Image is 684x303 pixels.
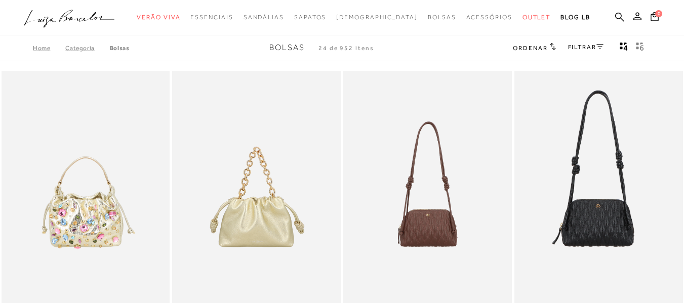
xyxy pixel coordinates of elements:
span: Bolsas [428,14,456,21]
a: noSubCategoriesText [294,8,326,27]
span: Verão Viva [137,14,180,21]
a: FILTRAR [568,44,603,51]
button: Mostrar 4 produtos por linha [617,41,631,55]
span: BLOG LB [560,14,590,21]
span: Essenciais [190,14,233,21]
a: noSubCategoriesText [244,8,284,27]
a: noSubCategoriesText [522,8,551,27]
a: noSubCategoriesText [137,8,180,27]
span: Outlet [522,14,551,21]
a: noSubCategoriesText [336,8,418,27]
a: BLOG LB [560,8,590,27]
a: noSubCategoriesText [190,8,233,27]
a: Categoria [65,45,109,52]
a: noSubCategoriesText [466,8,512,27]
span: Sandálias [244,14,284,21]
button: 0 [648,11,662,25]
span: [DEMOGRAPHIC_DATA] [336,14,418,21]
button: gridText6Desc [633,41,647,55]
span: Sapatos [294,14,326,21]
span: 24 de 952 itens [318,45,374,52]
a: noSubCategoriesText [428,8,456,27]
a: Home [33,45,65,52]
span: Bolsas [269,43,305,52]
span: Ordenar [513,45,547,52]
span: Acessórios [466,14,512,21]
span: 0 [655,10,662,17]
a: Bolsas [110,45,130,52]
